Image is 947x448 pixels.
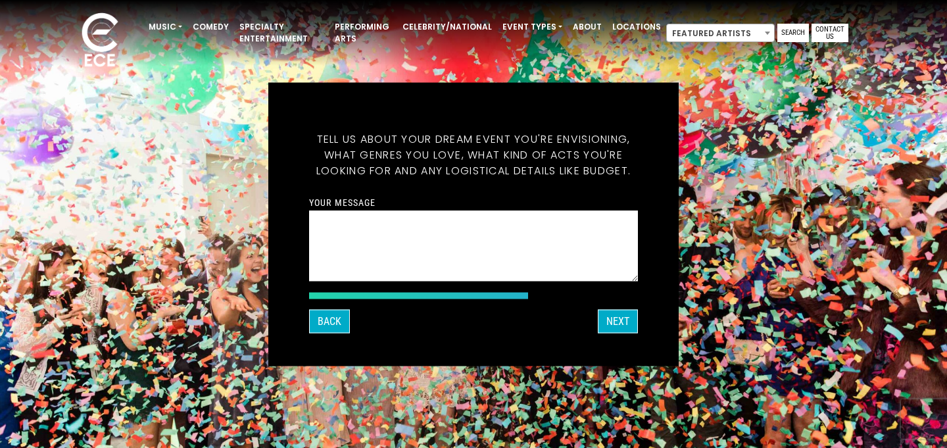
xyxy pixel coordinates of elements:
[667,24,774,43] span: Featured Artists
[309,196,376,208] label: Your message
[568,16,607,38] a: About
[812,24,848,42] a: Contact Us
[666,24,775,42] span: Featured Artists
[497,16,568,38] a: Event Types
[777,24,809,42] a: Search
[598,309,638,333] button: Next
[309,115,638,194] h5: Tell us about your dream event you're envisioning, what genres you love, what kind of acts you're...
[67,9,133,73] img: ece_new_logo_whitev2-1.png
[329,16,397,50] a: Performing Arts
[187,16,234,38] a: Comedy
[309,309,350,333] button: Back
[234,16,329,50] a: Specialty Entertainment
[607,16,666,38] a: Locations
[143,16,187,38] a: Music
[397,16,497,38] a: Celebrity/National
